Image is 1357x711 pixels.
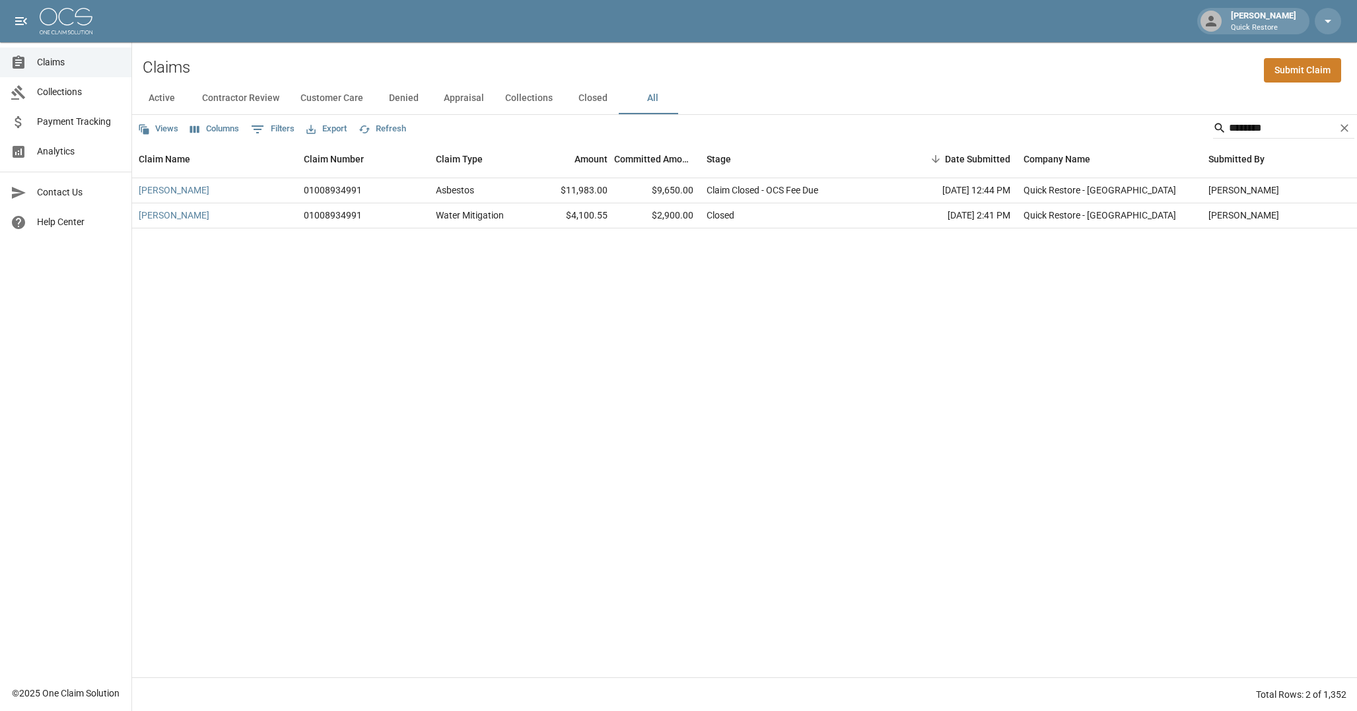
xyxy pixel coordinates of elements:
[898,141,1017,178] div: Date Submitted
[614,203,700,228] div: $2,900.00
[135,119,182,139] button: Views
[436,184,474,197] div: Asbestos
[1017,141,1202,178] div: Company Name
[707,184,818,197] div: Claim Closed - OCS Fee Due
[528,141,614,178] div: Amount
[433,83,495,114] button: Appraisal
[1226,9,1302,33] div: [PERSON_NAME]
[926,150,945,168] button: Sort
[37,115,121,129] span: Payment Tracking
[1024,209,1176,222] div: Quick Restore - Tucson
[528,203,614,228] div: $4,100.55
[290,83,374,114] button: Customer Care
[1231,22,1296,34] p: Quick Restore
[528,178,614,203] div: $11,983.00
[898,203,1017,228] div: [DATE] 2:41 PM
[945,141,1010,178] div: Date Submitted
[132,83,191,114] button: Active
[1256,688,1346,701] div: Total Rows: 2 of 1,352
[304,184,362,197] div: 01008934991
[1335,118,1354,138] button: Clear
[1208,184,1279,197] div: Alec Melendez
[139,141,190,178] div: Claim Name
[436,209,504,222] div: Water Mitigation
[1024,184,1176,197] div: Quick Restore - Tucson
[614,141,693,178] div: Committed Amount
[248,119,298,140] button: Show filters
[1208,209,1279,222] div: Andrew Damitz
[191,83,290,114] button: Contractor Review
[495,83,563,114] button: Collections
[303,119,350,139] button: Export
[374,83,433,114] button: Denied
[37,85,121,99] span: Collections
[1024,141,1090,178] div: Company Name
[1208,141,1265,178] div: Submitted By
[8,8,34,34] button: open drawer
[898,178,1017,203] div: [DATE] 12:44 PM
[614,141,700,178] div: Committed Amount
[623,83,682,114] button: All
[563,83,623,114] button: Closed
[139,209,209,222] a: [PERSON_NAME]
[37,215,121,229] span: Help Center
[1264,58,1341,83] a: Submit Claim
[614,178,700,203] div: $9,650.00
[436,141,483,178] div: Claim Type
[1213,118,1354,141] div: Search
[132,141,297,178] div: Claim Name
[139,184,209,197] a: [PERSON_NAME]
[304,209,362,222] div: 01008934991
[297,141,429,178] div: Claim Number
[707,141,731,178] div: Stage
[304,141,364,178] div: Claim Number
[132,83,1357,114] div: dynamic tabs
[37,55,121,69] span: Claims
[574,141,608,178] div: Amount
[37,145,121,158] span: Analytics
[40,8,92,34] img: ocs-logo-white-transparent.png
[187,119,242,139] button: Select columns
[707,209,734,222] div: Closed
[429,141,528,178] div: Claim Type
[355,119,409,139] button: Refresh
[700,141,898,178] div: Stage
[12,687,120,700] div: © 2025 One Claim Solution
[143,58,190,77] h2: Claims
[37,186,121,199] span: Contact Us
